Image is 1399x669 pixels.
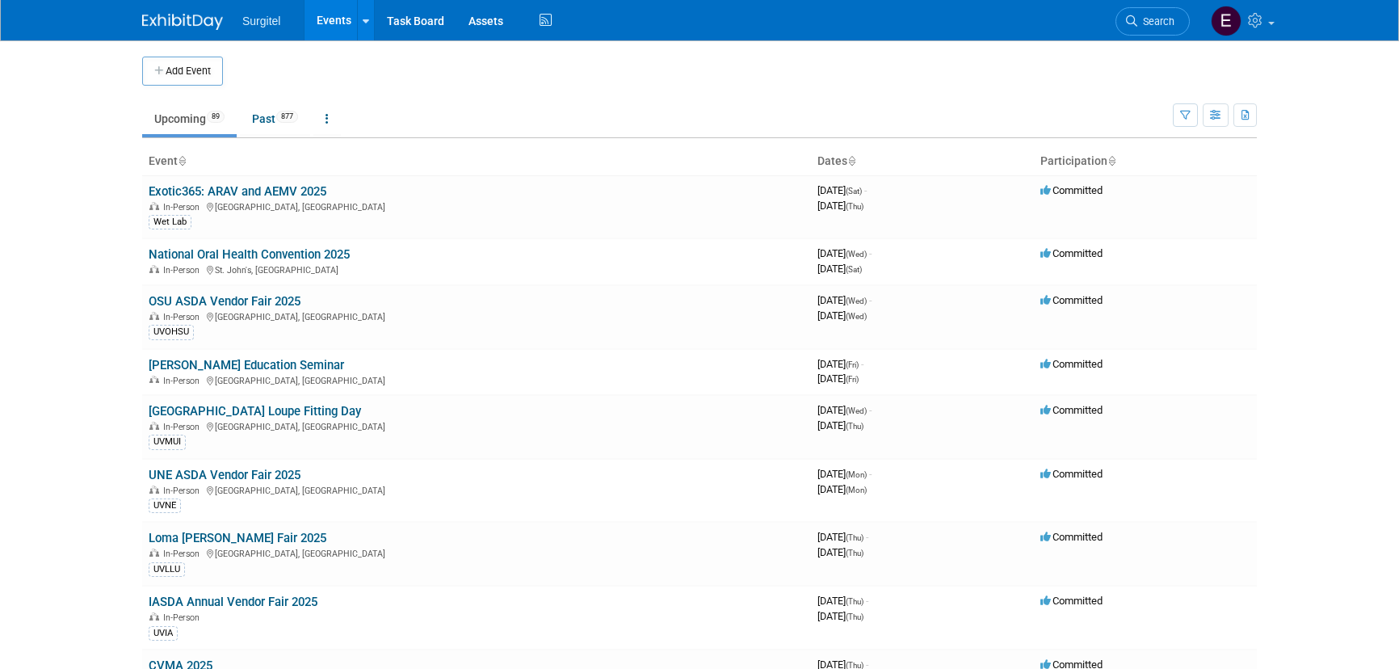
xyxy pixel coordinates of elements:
span: Committed [1040,358,1103,370]
div: [GEOGRAPHIC_DATA], [GEOGRAPHIC_DATA] [149,200,805,212]
div: UVIA [149,626,178,641]
span: (Thu) [846,202,863,211]
span: In-Person [163,202,204,212]
span: [DATE] [817,483,867,495]
span: Committed [1040,531,1103,543]
span: - [869,404,872,416]
div: [GEOGRAPHIC_DATA], [GEOGRAPHIC_DATA] [149,309,805,322]
a: Sort by Start Date [847,154,855,167]
a: Loma [PERSON_NAME] Fair 2025 [149,531,326,545]
span: In-Person [163,265,204,276]
span: Committed [1040,247,1103,259]
span: (Thu) [846,597,863,606]
span: (Thu) [846,549,863,557]
div: [GEOGRAPHIC_DATA], [GEOGRAPHIC_DATA] [149,373,805,386]
span: (Thu) [846,533,863,542]
img: In-Person Event [149,486,159,494]
span: [DATE] [817,294,872,306]
span: [DATE] [817,309,867,322]
span: (Fri) [846,360,859,369]
img: Event Coordinator [1211,6,1241,36]
span: [DATE] [817,546,863,558]
span: [DATE] [817,468,872,480]
span: (Wed) [846,312,867,321]
span: 89 [207,111,225,123]
img: ExhibitDay [142,14,223,30]
span: (Wed) [846,297,867,305]
div: UVOHSU [149,325,194,339]
span: [DATE] [817,263,862,275]
img: In-Person Event [149,549,159,557]
span: (Mon) [846,486,867,494]
a: IASDA Annual Vendor Fair 2025 [149,595,317,609]
span: (Thu) [846,422,863,431]
a: Sort by Event Name [178,154,186,167]
span: Search [1137,15,1174,27]
span: Committed [1040,294,1103,306]
span: In-Person [163,312,204,322]
a: National Oral Health Convention 2025 [149,247,350,262]
span: [DATE] [817,200,863,212]
span: (Mon) [846,470,867,479]
a: UNE ASDA Vendor Fair 2025 [149,468,300,482]
span: Committed [1040,404,1103,416]
div: [GEOGRAPHIC_DATA], [GEOGRAPHIC_DATA] [149,546,805,559]
span: - [869,294,872,306]
span: In-Person [163,376,204,386]
span: Committed [1040,595,1103,607]
a: [PERSON_NAME] Education Seminar [149,358,344,372]
span: - [861,358,863,370]
span: [DATE] [817,372,859,385]
button: Add Event [142,57,223,86]
a: Search [1115,7,1190,36]
span: (Wed) [846,406,867,415]
span: - [866,531,868,543]
span: [DATE] [817,610,863,622]
span: - [864,184,867,196]
a: Exotic365: ARAV and AEMV 2025 [149,184,326,199]
span: - [866,595,868,607]
img: In-Person Event [149,376,159,384]
th: Dates [811,148,1034,175]
div: Wet Lab [149,215,191,229]
span: In-Person [163,486,204,496]
span: - [869,468,872,480]
a: [GEOGRAPHIC_DATA] Loupe Fitting Day [149,404,361,419]
img: In-Person Event [149,612,159,621]
span: [DATE] [817,531,868,543]
div: St. John's, [GEOGRAPHIC_DATA] [149,263,805,276]
span: [DATE] [817,404,872,416]
span: [DATE] [817,419,863,431]
div: UVMUI [149,435,186,449]
div: [GEOGRAPHIC_DATA], [GEOGRAPHIC_DATA] [149,419,805,432]
span: (Thu) [846,612,863,621]
a: Past877 [240,103,310,134]
span: 877 [276,111,298,123]
span: (Wed) [846,250,867,259]
span: In-Person [163,422,204,432]
span: (Sat) [846,265,862,274]
a: OSU ASDA Vendor Fair 2025 [149,294,300,309]
a: Sort by Participation Type [1107,154,1115,167]
img: In-Person Event [149,422,159,430]
span: [DATE] [817,358,863,370]
span: In-Person [163,612,204,623]
span: Committed [1040,468,1103,480]
span: [DATE] [817,595,868,607]
span: [DATE] [817,184,867,196]
th: Participation [1034,148,1257,175]
img: In-Person Event [149,202,159,210]
img: In-Person Event [149,312,159,320]
span: - [869,247,872,259]
th: Event [142,148,811,175]
span: In-Person [163,549,204,559]
img: In-Person Event [149,265,159,273]
div: [GEOGRAPHIC_DATA], [GEOGRAPHIC_DATA] [149,483,805,496]
span: Committed [1040,184,1103,196]
span: [DATE] [817,247,872,259]
div: UVNE [149,499,181,513]
a: Upcoming89 [142,103,237,134]
div: UVLLU [149,562,185,577]
span: (Fri) [846,375,859,384]
span: (Sat) [846,187,862,196]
